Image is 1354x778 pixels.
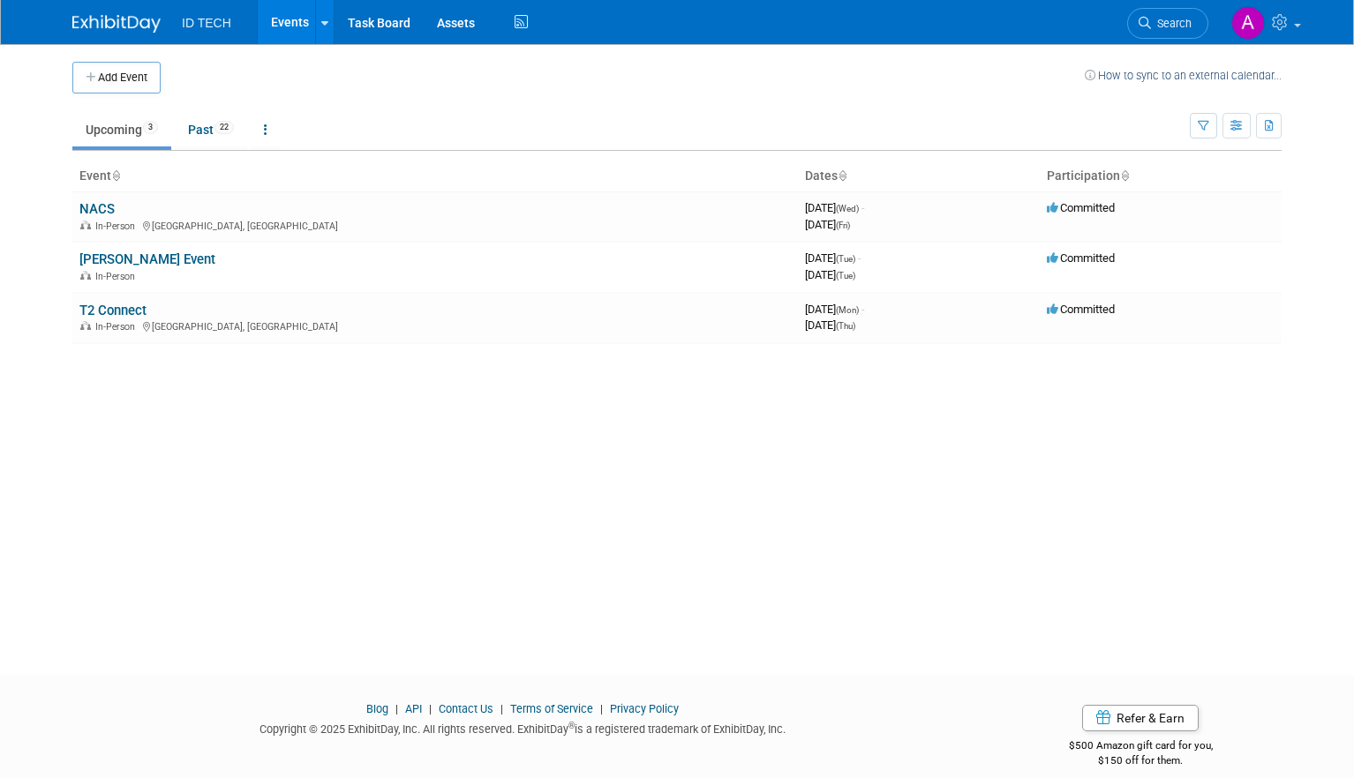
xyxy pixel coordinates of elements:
[72,15,161,33] img: ExhibitDay
[861,201,864,214] span: -
[214,121,234,134] span: 22
[1127,8,1208,39] a: Search
[405,702,422,715] a: API
[143,121,158,134] span: 3
[999,727,1282,767] div: $500 Amazon gift card for you,
[858,251,861,265] span: -
[72,161,798,191] th: Event
[79,318,791,333] div: [GEOGRAPHIC_DATA], [GEOGRAPHIC_DATA]
[496,702,508,715] span: |
[80,271,91,280] img: In-Person Event
[95,221,140,232] span: In-Person
[95,321,140,333] span: In-Person
[80,221,91,229] img: In-Person Event
[79,303,147,318] a: T2 Connect
[1082,705,1199,731] a: Refer & Earn
[805,303,864,316] span: [DATE]
[510,702,593,715] a: Terms of Service
[568,721,575,730] sup: ®
[425,702,436,715] span: |
[79,251,215,267] a: [PERSON_NAME] Event
[1047,251,1115,265] span: Committed
[79,218,791,232] div: [GEOGRAPHIC_DATA], [GEOGRAPHIC_DATA]
[610,702,679,715] a: Privacy Policy
[1085,69,1282,82] a: How to sync to an external calendar...
[805,318,855,332] span: [DATE]
[1120,168,1129,183] a: Sort by Participation Type
[1151,17,1192,30] span: Search
[1231,6,1265,40] img: Aileen Sun
[182,16,231,30] span: ID TECH
[72,113,171,146] a: Upcoming3
[79,201,115,217] a: NACS
[1047,303,1115,316] span: Committed
[80,321,91,330] img: In-Person Event
[175,113,247,146] a: Past22
[836,254,855,264] span: (Tue)
[805,201,864,214] span: [DATE]
[798,161,1040,191] th: Dates
[836,321,855,331] span: (Thu)
[999,753,1282,768] div: $150 off for them.
[111,168,120,183] a: Sort by Event Name
[836,305,859,315] span: (Mon)
[1047,201,1115,214] span: Committed
[838,168,846,183] a: Sort by Start Date
[1040,161,1282,191] th: Participation
[72,62,161,94] button: Add Event
[95,271,140,282] span: In-Person
[836,221,850,230] span: (Fri)
[805,251,861,265] span: [DATE]
[805,268,855,281] span: [DATE]
[72,717,973,737] div: Copyright © 2025 ExhibitDay, Inc. All rights reserved. ExhibitDay is a registered trademark of Ex...
[836,204,859,213] span: (Wed)
[366,702,388,715] a: Blog
[861,303,864,316] span: -
[596,702,607,715] span: |
[439,702,493,715] a: Contact Us
[836,271,855,281] span: (Tue)
[805,218,850,231] span: [DATE]
[391,702,402,715] span: |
